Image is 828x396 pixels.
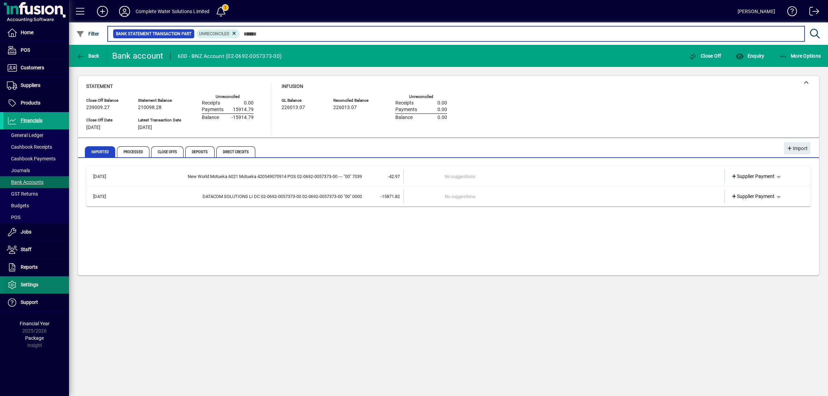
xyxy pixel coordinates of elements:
button: Import [784,142,810,155]
span: 0.00 [244,100,254,106]
span: Customers [21,65,44,70]
span: 0.00 [437,115,447,120]
span: Import [787,143,808,154]
a: Supplier Payment [728,170,778,182]
span: Deposits [185,146,215,157]
a: Jobs [3,224,69,241]
span: Home [21,30,33,35]
a: Products [3,95,69,112]
span: 239009.27 [86,105,110,110]
span: Reconciled Balance [333,98,375,103]
span: [DATE] [138,125,152,130]
span: Close Off [689,53,721,59]
span: Budgets [7,203,29,208]
a: Suppliers [3,77,69,94]
button: Profile [114,5,136,18]
mat-expansion-panel-header: [DATE]New World Motueka 6021 Motueka 420549070914 POS 02-0692-0057373-00 --- "00" 7039-42.97No su... [86,166,811,186]
a: Home [3,24,69,41]
a: Cashbook Receipts [3,141,69,153]
span: 210098.28 [138,105,161,110]
button: Filter [75,28,101,40]
span: Financial Year [20,321,50,326]
span: Direct Credits [216,146,255,157]
span: Bank Accounts [7,179,43,185]
span: 0.00 [437,100,447,106]
span: Staff [21,247,31,252]
span: Settings [21,282,38,287]
span: Bank Statement Transaction Part [116,30,191,37]
span: -15914.79 [231,115,254,120]
td: No suggestions [445,170,684,183]
span: Cashbook Payments [7,156,56,161]
button: Add [91,5,114,18]
a: GST Returns [3,188,69,200]
span: More Options [779,53,821,59]
span: Receipts [202,100,220,106]
a: Logout [804,1,819,24]
span: Receipts [395,100,414,106]
div: DATACOM SOLUTIONS LI DC 02-0692-0057373-00 02-0692-0057373-00 "00" 0000 [122,193,362,200]
span: Statement Balance [138,98,181,103]
a: Bank Accounts [3,176,69,188]
span: [DATE] [86,125,100,130]
a: General Ledger [3,129,69,141]
mat-expansion-panel-header: [DATE]DATACOM SOLUTIONS LI DC 02-0692-0057373-00 02-0692-0057373-00 "00" 0000-15871.82No suggesti... [86,186,811,206]
td: No suggestions [445,190,684,203]
span: Processed [117,146,149,157]
a: Staff [3,241,69,258]
a: Reports [3,259,69,276]
span: Reports [21,264,38,270]
label: Unreconciled [216,95,240,99]
div: 600 - BNZ Account (02-0692-0057373-00) [178,51,282,62]
app-page-header-button: Back [69,50,107,62]
span: Cashbook Receipts [7,144,52,150]
div: [PERSON_NAME] [738,6,775,17]
div: Bank account [112,50,164,61]
span: POS [7,215,20,220]
span: Unreconciled [199,31,229,36]
span: Payments [395,107,417,112]
a: POS [3,211,69,223]
span: Filter [76,31,99,37]
span: Balance [202,115,219,120]
span: Package [25,335,44,341]
a: Cashbook Payments [3,153,69,165]
span: Latest Transaction Date [138,118,181,122]
span: Close Off Balance [86,98,128,103]
span: Imported [85,146,115,157]
a: Journals [3,165,69,176]
span: Suppliers [21,82,40,88]
a: Knowledge Base [782,1,797,24]
span: 226013.07 [282,105,305,110]
span: Supplier Payment [731,173,775,180]
span: Enquiry [736,53,764,59]
button: Close Off [687,50,723,62]
span: Close Off Date [86,118,128,122]
span: GST Returns [7,191,38,197]
td: [DATE] [90,170,122,183]
a: Settings [3,276,69,294]
span: Support [21,299,38,305]
a: Supplier Payment [728,190,778,202]
span: Close Offs [151,146,184,157]
label: Unreconciled [409,95,433,99]
div: Complete Water Solutions Limited [136,6,210,17]
span: Jobs [21,229,31,235]
span: 226013.07 [333,105,357,110]
span: POS [21,47,30,53]
div: New World Motueka 6021 Motueka 420549070914 POS 02-0692-0057373-00 --- "00" 7039 [122,173,362,180]
button: Enquiry [734,50,766,62]
span: Financials [21,118,42,123]
mat-chip: Reconciliation Status: Unreconciled [196,29,240,38]
a: Support [3,294,69,311]
span: Journals [7,168,30,173]
span: General Ledger [7,132,43,138]
span: -15871.82 [381,194,400,199]
span: -42.97 [388,174,400,179]
td: [DATE] [90,190,122,203]
a: POS [3,42,69,59]
a: Budgets [3,200,69,211]
span: 15914.79 [233,107,254,112]
span: Balance [395,115,413,120]
button: Back [75,50,101,62]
